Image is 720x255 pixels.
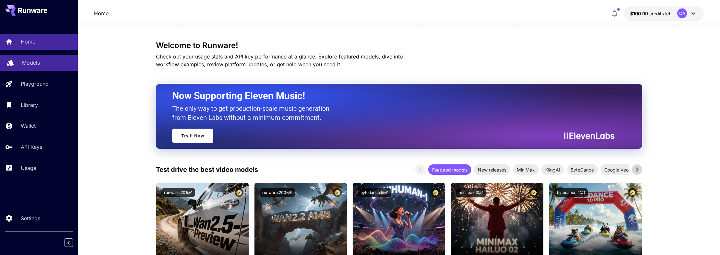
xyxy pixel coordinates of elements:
a: Home [94,9,109,17]
div: ByteDance [567,164,598,175]
div: KlingAI [541,164,564,175]
p: Home [21,38,35,45]
nav: breadcrumb [94,9,109,17]
div: CA [677,8,687,18]
a: Try It Now [172,129,213,143]
p: Settings [21,214,40,222]
p: Models [22,59,40,67]
span: KlingAI [541,166,564,173]
button: $100.09149CA [624,6,704,21]
button: minimax:3@1 [456,188,486,197]
h3: Welcome to Runware! [156,41,642,50]
span: Check out your usage stats and API key performance at a glance. Explore featured models, dive int... [156,53,403,68]
p: Playground [21,80,49,88]
span: Featured models [428,166,471,173]
button: bytedance:2@1 [554,188,588,197]
button: Certified Model – Vetted for best performance and includes a commercial license. [333,188,342,197]
button: Certified Model – Vetted for best performance and includes a commercial license. [431,188,440,197]
span: New releases [474,166,510,173]
button: Certified Model – Vetted for best performance and includes a commercial license. [529,188,538,197]
p: Test drive the best video models [156,165,258,174]
p: Wallet [21,122,36,130]
div: New releases [474,164,510,175]
button: Certified Model – Vetted for best performance and includes a commercial license. [628,188,637,197]
h2: Now Supporting Eleven Music! [172,90,610,102]
span: credits left [649,11,672,16]
button: runware:200@6 [260,188,295,197]
button: bytedance:5@1 [358,188,391,197]
p: Library [21,101,38,109]
button: Certified Model – Vetted for best performance and includes a commercial license. [235,188,243,197]
p: The only way to get production-scale music generation from Eleven Labs without a minimum commitment. [172,104,334,122]
div: Collapse sidebar [69,237,78,249]
button: runware:201@1 [161,188,195,197]
p: Usage [21,164,36,172]
span: ByteDance [567,166,598,173]
div: Google Veo [600,164,632,175]
div: MiniMax [513,164,539,175]
span: MiniMax [513,166,539,173]
div: Featured models [428,164,471,175]
p: API Keys [21,143,42,151]
span: $100.09 [630,11,649,16]
button: Collapse sidebar [65,238,73,247]
span: Google Veo [600,166,632,173]
div: $100.09149 [630,10,672,17]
